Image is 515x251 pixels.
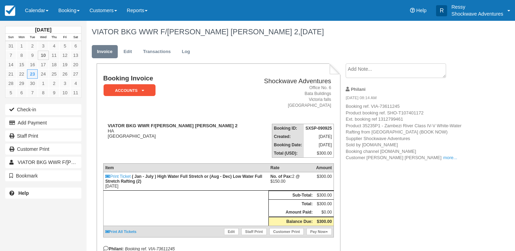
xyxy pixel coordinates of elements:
a: Invoice [92,45,118,59]
th: Booking ID: [272,124,304,133]
div: R [436,5,447,16]
a: Customer Print [5,144,81,155]
td: 2 @ $150.00 [269,172,314,191]
a: 11 [49,51,60,60]
strong: No. of Pax [270,174,292,179]
a: 30 [27,79,38,88]
th: Tue [27,34,38,41]
img: checkfront-main-nav-mini-logo.png [5,6,15,16]
div: HA [GEOGRAPHIC_DATA] [103,123,253,139]
a: Log [177,45,195,59]
a: 5 [60,41,70,51]
strong: [DATE] [35,27,51,33]
a: ACCOUNTS [103,84,153,97]
a: VIATOR BKG WWR F/[PERSON_NAME] [PERSON_NAME] 2 [5,157,81,168]
a: 26 [60,69,70,79]
address: Office No. 6 Bata Buildings Victoria falls [GEOGRAPHIC_DATA] [256,85,331,109]
a: 10 [38,51,48,60]
h2: Shockwave Adventures [256,78,331,85]
h1: Booking Invoice [103,75,253,82]
a: 6 [70,41,81,51]
p: Ressy [451,3,503,10]
td: $300.00 [304,149,334,158]
th: Booking Date: [272,141,304,149]
a: 13 [70,51,81,60]
a: Print Ticket [105,174,131,179]
a: 20 [70,60,81,69]
a: 9 [49,88,60,97]
button: Check-in [5,104,81,115]
td: [DATE] [304,132,334,141]
a: Staff Print [241,228,267,235]
a: Help [5,188,81,199]
th: Total (USD): [272,149,304,158]
a: 25 [49,69,60,79]
a: 3 [60,79,70,88]
strong: ( Jan - July ) High Water Full Stretch or (Aug - Dec) Low Water Full Stretch Rafting (2) [105,174,262,184]
div: $300.00 [316,174,332,184]
a: Pay Now [307,228,332,235]
a: 10 [60,88,70,97]
a: Customer Print [269,228,304,235]
span: VIATOR BKG WWR F/[PERSON_NAME] [PERSON_NAME] 2 [18,159,152,165]
a: 14 [6,60,16,69]
a: 1 [38,79,48,88]
th: Item [103,164,268,172]
a: 16 [27,60,38,69]
th: Fri [60,34,70,41]
a: 2 [49,79,60,88]
button: Add Payment [5,117,81,128]
a: 5 [6,88,16,97]
strong: VIATOR BKG WWR F/[PERSON_NAME] [PERSON_NAME] 2 [108,123,238,128]
a: 22 [16,69,27,79]
a: 17 [38,60,48,69]
a: 8 [38,88,48,97]
em: ACCOUNTS [104,84,156,96]
span: [DATE] [300,27,324,36]
em: [DATE] 08:14 AM [346,95,462,103]
td: $300.00 [314,200,334,208]
a: Print All Tickets [105,230,136,234]
h1: VIATOR BKG WWR F/[PERSON_NAME] [PERSON_NAME] 2, [92,28,468,36]
a: 24 [38,69,48,79]
a: 31 [6,41,16,51]
a: 12 [60,51,70,60]
th: Total: [269,200,314,208]
button: Bookmark [5,170,81,181]
a: 4 [70,79,81,88]
th: Amount Paid: [269,208,314,217]
p: Shockwave Adventures [451,10,503,17]
a: 27 [70,69,81,79]
i: Help [410,8,415,13]
a: 23 [27,69,38,79]
span: Help [416,8,427,13]
a: 15 [16,60,27,69]
a: 11 [70,88,81,97]
b: Help [18,190,29,196]
p: Booking ref. VIA-73611245 Product booking ref. SHO-T107401172 Ext. booking ref 1312799461 Product... [346,103,462,161]
td: [DATE] [103,172,268,191]
td: $300.00 [314,191,334,200]
a: 3 [38,41,48,51]
a: 9 [27,51,38,60]
a: Transactions [138,45,176,59]
a: 4 [49,41,60,51]
a: 7 [6,51,16,60]
th: Wed [38,34,48,41]
strong: $300.00 [317,219,332,224]
a: 18 [49,60,60,69]
th: Thu [49,34,60,41]
td: $0.00 [314,208,334,217]
strong: SXSP-090925 [305,126,332,131]
a: more... [443,155,457,160]
th: Balance Due: [269,217,314,226]
th: Mon [16,34,27,41]
td: [DATE] [304,141,334,149]
th: Rate [269,164,314,172]
a: 6 [16,88,27,97]
a: 19 [60,60,70,69]
th: Amount [314,164,334,172]
a: 1 [16,41,27,51]
strong: Philani [351,87,365,92]
th: Sat [70,34,81,41]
